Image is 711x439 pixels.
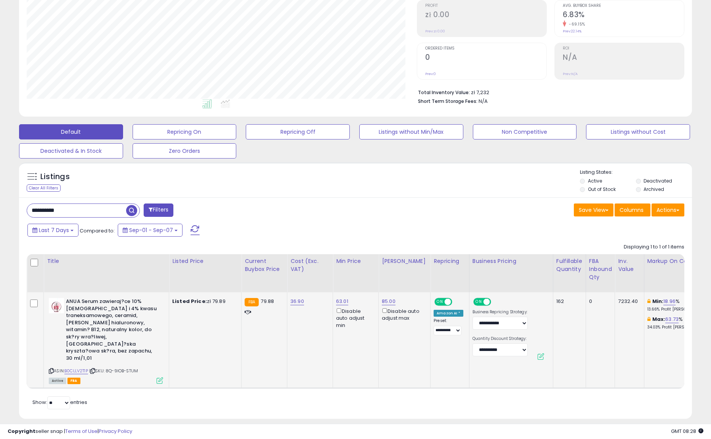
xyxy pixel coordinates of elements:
[425,10,546,21] h2: zł 0.00
[418,98,477,104] b: Short Term Storage Fees:
[589,298,609,305] div: 0
[671,428,703,435] span: 2025-09-15 08:28 GMT
[336,298,348,305] a: 63.01
[434,257,466,265] div: Repricing
[434,310,463,317] div: Amazon AI *
[472,309,528,315] label: Business Repricing Strategy:
[563,10,684,21] h2: 6.83%
[418,87,679,96] li: zł 7,232
[49,298,64,313] img: 41RvqUho3cL._SL40_.jpg
[49,378,66,384] span: All listings currently available for purchase on Amazon
[99,428,132,435] a: Privacy Policy
[588,178,602,184] label: Active
[647,316,711,330] div: %
[67,378,80,384] span: FBA
[49,298,163,383] div: ASIN:
[425,53,546,63] h2: 0
[47,257,166,265] div: Title
[118,224,183,237] button: Sep-01 - Sep-07
[434,318,463,335] div: Preset:
[19,124,123,139] button: Default
[172,298,207,305] b: Listed Price:
[27,224,78,237] button: Last 7 Days
[425,4,546,8] span: Profit
[647,307,711,312] p: 13.66% Profit [PERSON_NAME]
[65,428,98,435] a: Terms of Use
[261,298,274,305] span: 79.88
[474,299,484,305] span: ON
[472,257,550,265] div: Business Pricing
[133,143,237,159] button: Zero Orders
[245,298,259,306] small: FBA
[8,428,132,435] div: seller snap | |
[563,4,684,8] span: Avg. Buybox Share
[66,298,159,364] b: ANUA Serum zawieraj?ce 10% [DEMOGRAPHIC_DATA] i 4% kwasu traneksamowego, ceramid, [PERSON_NAME] h...
[589,257,612,281] div: FBA inbound Qty
[588,186,616,192] label: Out of Stock
[479,98,488,105] span: N/A
[27,184,61,192] div: Clear All Filters
[473,124,577,139] button: Non Competitive
[172,257,238,265] div: Listed Price
[618,257,641,273] div: Inv. value
[382,257,427,265] div: [PERSON_NAME]
[615,203,650,216] button: Columns
[32,399,87,406] span: Show: entries
[40,171,70,182] h5: Listings
[663,298,676,305] a: 18.96
[80,227,115,234] span: Compared to:
[580,169,692,176] p: Listing States:
[172,298,235,305] div: zł 79.89
[246,124,350,139] button: Repricing Off
[574,203,613,216] button: Save View
[652,203,684,216] button: Actions
[144,203,173,217] button: Filters
[425,46,546,51] span: Ordered Items
[618,298,638,305] div: 7232.40
[490,299,502,305] span: OFF
[89,368,138,374] span: | SKU: 8Q-9IOB-STUM
[336,257,375,265] div: Min Price
[586,124,690,139] button: Listings without Cost
[418,89,470,96] b: Total Inventory Value:
[382,307,424,322] div: Disable auto adjust max
[647,298,711,312] div: %
[665,316,679,323] a: 63.73
[425,72,436,76] small: Prev: 0
[556,298,580,305] div: 162
[563,46,684,51] span: ROI
[19,143,123,159] button: Deactivated & In Stock
[652,298,664,305] b: Min:
[644,178,672,184] label: Deactivated
[290,298,304,305] a: 36.90
[652,316,666,323] b: Max:
[359,124,463,139] button: Listings without Min/Max
[451,299,463,305] span: OFF
[556,257,583,273] div: Fulfillable Quantity
[64,368,88,374] a: B0CLLV2T1P
[435,299,445,305] span: ON
[39,226,69,234] span: Last 7 Days
[647,325,711,330] p: 34.03% Profit [PERSON_NAME]
[133,124,237,139] button: Repricing On
[624,244,684,251] div: Displaying 1 to 1 of 1 items
[620,206,644,214] span: Columns
[8,428,35,435] strong: Copyright
[290,257,330,273] div: Cost (Exc. VAT)
[129,226,173,234] span: Sep-01 - Sep-07
[382,298,396,305] a: 85.00
[644,186,664,192] label: Archived
[563,72,578,76] small: Prev: N/A
[566,21,585,27] small: -69.15%
[563,29,581,34] small: Prev: 22.14%
[245,257,284,273] div: Current Buybox Price
[425,29,445,34] small: Prev: zł 0.00
[563,53,684,63] h2: N/A
[336,307,373,329] div: Disable auto adjust min
[472,336,528,341] label: Quantity Discount Strategy:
